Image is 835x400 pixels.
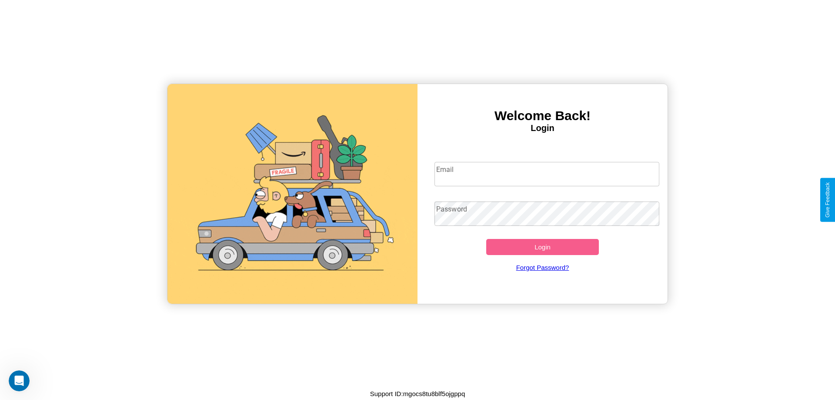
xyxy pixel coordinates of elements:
[430,255,655,280] a: Forgot Password?
[9,370,30,391] iframe: Intercom live chat
[417,123,668,133] h4: Login
[167,84,417,304] img: gif
[370,388,465,400] p: Support ID: mgocs8tu8blf5ojgppq
[486,239,599,255] button: Login
[417,108,668,123] h3: Welcome Back!
[825,182,831,218] div: Give Feedback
